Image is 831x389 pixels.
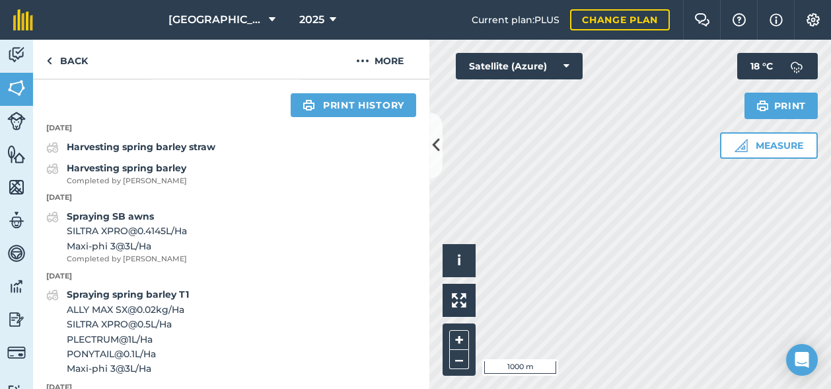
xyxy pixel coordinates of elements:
[472,13,560,27] span: Current plan : PLUS
[46,140,59,155] img: svg+xml;base64,PD94bWwgdmVyc2lvbj0iMS4wIiBlbmNvZGluZz0idXRmLTgiPz4KPCEtLSBHZW5lcmF0b3I6IEFkb2JlIE...
[805,13,821,26] img: A cog icon
[756,98,769,114] img: svg+xml;base64,PHN2ZyB4bWxucz0iaHR0cDovL3d3dy53My5vcmcvMjAwMC9zdmciIHdpZHRoPSIxOSIgaGVpZ2h0PSIyNC...
[33,192,429,204] p: [DATE]
[67,141,215,153] strong: Harvesting spring barley straw
[7,243,26,263] img: svg+xml;base64,PD94bWwgdmVyc2lvbj0iMS4wIiBlbmNvZGluZz0idXRmLTgiPz4KPCEtLSBHZW5lcmF0b3I6IEFkb2JlIE...
[67,239,187,253] span: Maxi-phi 3 @ 3 L / Ha
[46,287,189,376] a: Spraying spring barley T1ALLY MAX SX@0.02kg/HaSILTRA XPRO@0.5L/HaPLECTRUM@1L/HaPONYTAIL@0.1L/HaMa...
[67,302,189,317] span: ALLY MAX SX @ 0.02 kg / Ha
[67,253,187,265] span: Completed by [PERSON_NAME]
[750,53,773,79] span: 18 ° C
[67,317,189,331] span: SILTRA XPRO @ 0.5 L / Ha
[46,161,59,177] img: svg+xml;base64,PD94bWwgdmVyc2lvbj0iMS4wIiBlbmNvZGluZz0idXRmLTgiPz4KPCEtLSBHZW5lcmF0b3I6IEFkb2JlIE...
[67,332,189,347] span: PLECTRUM @ 1 L / Ha
[46,287,59,303] img: svg+xml;base64,PD94bWwgdmVyc2lvbj0iMS4wIiBlbmNvZGluZz0idXRmLTgiPz4KPCEtLSBHZW5lcmF0b3I6IEFkb2JlIE...
[67,361,189,376] span: Maxi-phi 3 @ 3 L / Ha
[67,347,189,361] span: PONYTAIL @ 0.1 L / Ha
[7,343,26,362] img: svg+xml;base64,PD94bWwgdmVyc2lvbj0iMS4wIiBlbmNvZGluZz0idXRmLTgiPz4KPCEtLSBHZW5lcmF0b3I6IEFkb2JlIE...
[67,210,154,222] strong: Spraying SB awns
[33,271,429,282] p: [DATE]
[168,12,264,28] span: [GEOGRAPHIC_DATA]
[735,139,748,152] img: Ruler icon
[67,288,189,300] strong: Spraying spring barley T1
[299,12,324,28] span: 2025
[67,162,186,174] strong: Harvesting spring barley
[7,210,26,230] img: svg+xml;base64,PD94bWwgdmVyc2lvbj0iMS4wIiBlbmNvZGluZz0idXRmLTgiPz4KPCEtLSBHZW5lcmF0b3I6IEFkb2JlIE...
[46,209,59,225] img: svg+xml;base64,PD94bWwgdmVyc2lvbj0iMS4wIiBlbmNvZGluZz0idXRmLTgiPz4KPCEtLSBHZW5lcmF0b3I6IEFkb2JlIE...
[449,350,469,369] button: –
[452,293,466,308] img: Four arrows, one pointing top left, one top right, one bottom right and the last bottom left
[457,252,461,269] span: i
[33,122,429,134] p: [DATE]
[330,40,429,79] button: More
[291,93,416,117] a: Print history
[46,53,52,69] img: svg+xml;base64,PHN2ZyB4bWxucz0iaHR0cDovL3d3dy53My5vcmcvMjAwMC9zdmciIHdpZHRoPSI5IiBoZWlnaHQ9IjI0Ii...
[13,9,33,30] img: fieldmargin Logo
[731,13,747,26] img: A question mark icon
[33,40,101,79] a: Back
[67,175,187,187] span: Completed by [PERSON_NAME]
[737,53,818,79] button: 18 °C
[770,12,783,28] img: svg+xml;base64,PHN2ZyB4bWxucz0iaHR0cDovL3d3dy53My5vcmcvMjAwMC9zdmciIHdpZHRoPSIxNyIgaGVpZ2h0PSIxNy...
[694,13,710,26] img: Two speech bubbles overlapping with the left bubble in the forefront
[7,277,26,296] img: svg+xml;base64,PD94bWwgdmVyc2lvbj0iMS4wIiBlbmNvZGluZz0idXRmLTgiPz4KPCEtLSBHZW5lcmF0b3I6IEFkb2JlIE...
[46,161,187,187] a: Harvesting spring barleyCompleted by [PERSON_NAME]
[570,9,670,30] a: Change plan
[7,177,26,197] img: svg+xml;base64,PHN2ZyB4bWxucz0iaHR0cDovL3d3dy53My5vcmcvMjAwMC9zdmciIHdpZHRoPSI1NiIgaGVpZ2h0PSI2MC...
[7,310,26,329] img: svg+xml;base64,PD94bWwgdmVyc2lvbj0iMS4wIiBlbmNvZGluZz0idXRmLTgiPz4KPCEtLSBHZW5lcmF0b3I6IEFkb2JlIE...
[720,132,818,159] button: Measure
[46,209,187,265] a: Spraying SB awnsSILTRA XPRO@0.4145L/HaMaxi-phi 3@3L/HaCompleted by [PERSON_NAME]
[786,344,818,376] div: Open Intercom Messenger
[7,78,26,98] img: svg+xml;base64,PHN2ZyB4bWxucz0iaHR0cDovL3d3dy53My5vcmcvMjAwMC9zdmciIHdpZHRoPSI1NiIgaGVpZ2h0PSI2MC...
[443,244,476,277] button: i
[744,93,818,119] button: Print
[449,330,469,350] button: +
[7,144,26,164] img: svg+xml;base64,PHN2ZyB4bWxucz0iaHR0cDovL3d3dy53My5vcmcvMjAwMC9zdmciIHdpZHRoPSI1NiIgaGVpZ2h0PSI2MC...
[456,53,583,79] button: Satellite (Azure)
[67,224,187,238] span: SILTRA XPRO @ 0.4145 L / Ha
[7,45,26,65] img: svg+xml;base64,PD94bWwgdmVyc2lvbj0iMS4wIiBlbmNvZGluZz0idXRmLTgiPz4KPCEtLSBHZW5lcmF0b3I6IEFkb2JlIE...
[783,53,810,79] img: svg+xml;base64,PD94bWwgdmVyc2lvbj0iMS4wIiBlbmNvZGluZz0idXRmLTgiPz4KPCEtLSBHZW5lcmF0b3I6IEFkb2JlIE...
[7,112,26,130] img: svg+xml;base64,PD94bWwgdmVyc2lvbj0iMS4wIiBlbmNvZGluZz0idXRmLTgiPz4KPCEtLSBHZW5lcmF0b3I6IEFkb2JlIE...
[356,53,369,69] img: svg+xml;base64,PHN2ZyB4bWxucz0iaHR0cDovL3d3dy53My5vcmcvMjAwMC9zdmciIHdpZHRoPSIyMCIgaGVpZ2h0PSIyNC...
[46,140,215,155] a: Harvesting spring barley straw
[303,97,315,113] img: svg+xml;base64,PHN2ZyB4bWxucz0iaHR0cDovL3d3dy53My5vcmcvMjAwMC9zdmciIHdpZHRoPSIxOSIgaGVpZ2h0PSIyNC...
